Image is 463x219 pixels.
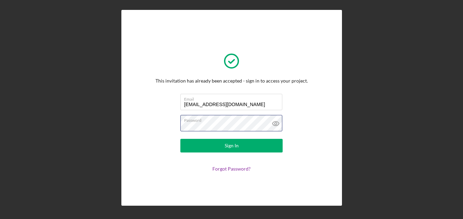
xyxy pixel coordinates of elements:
[180,139,283,152] button: Sign In
[184,94,282,102] label: Email
[212,166,251,172] a: Forgot Password?
[225,139,239,152] div: Sign In
[184,115,282,123] label: Password
[155,78,308,84] div: This invitation has already been accepted - sign in to access your project.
